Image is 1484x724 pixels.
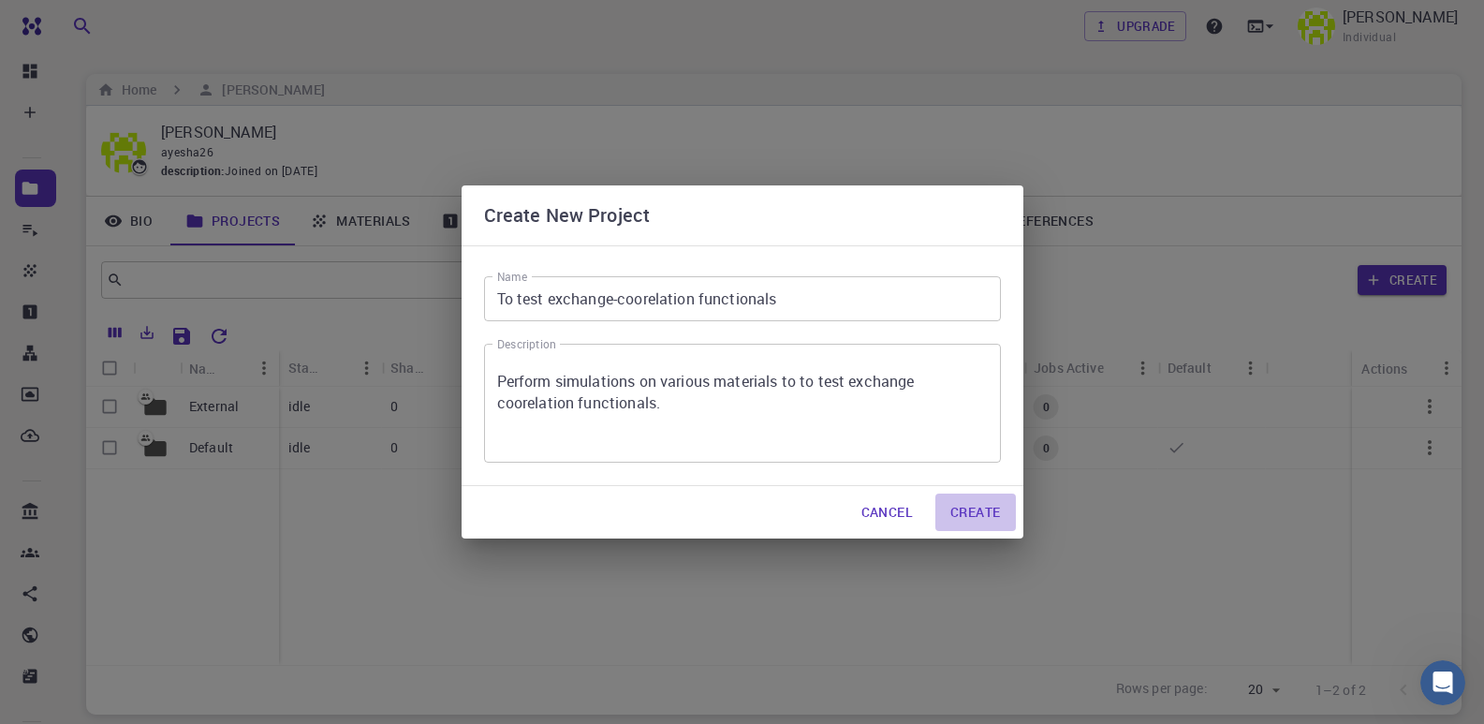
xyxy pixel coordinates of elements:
[37,13,105,30] span: Support
[1420,660,1465,705] iframe: Intercom live chat
[846,494,928,531] button: Cancel
[497,269,527,285] label: Name
[935,494,1015,531] button: Create
[497,336,556,352] label: Description
[484,200,651,230] h6: Create New Project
